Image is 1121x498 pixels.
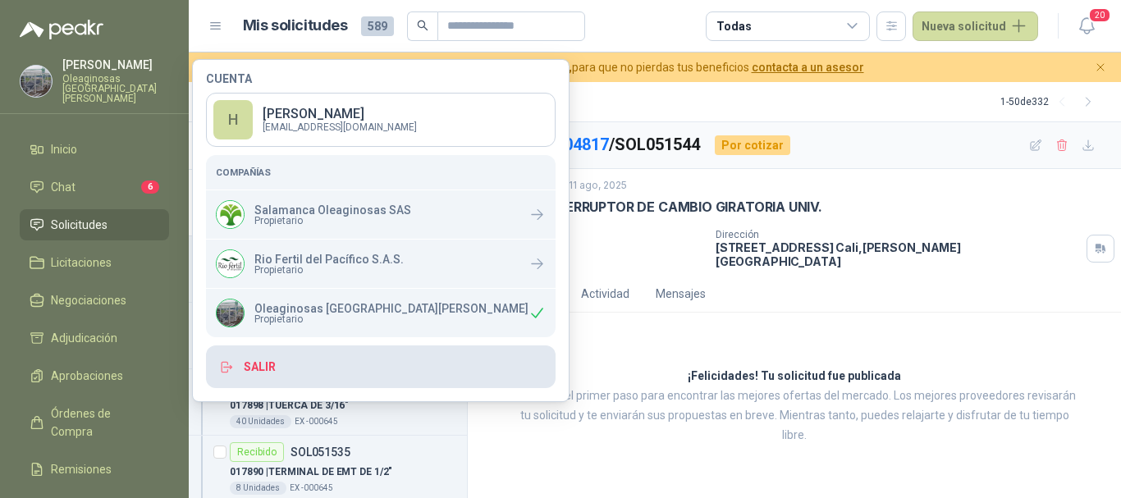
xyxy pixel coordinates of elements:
img: Company Logo [217,250,244,277]
div: Company LogoOleaginosas [GEOGRAPHIC_DATA][PERSON_NAME]Propietario [206,289,556,337]
p: 11 ago, 2025 [569,178,627,194]
button: Salir [206,345,556,388]
span: Propietario [254,216,411,226]
div: Mensajes [656,285,706,303]
p: [EMAIL_ADDRESS][DOMAIN_NAME] [263,122,417,132]
p: Cantidad [487,229,702,240]
div: Todas [716,17,751,35]
span: 6 [141,180,159,194]
button: Nueva solicitud [913,11,1038,41]
span: Órdenes de Compra [51,404,153,441]
span: 589 [361,16,394,36]
div: 8 Unidades [230,482,286,495]
div: 1 - 50 de 332 [1000,89,1101,115]
img: Logo peakr [20,20,103,39]
button: 20 [1072,11,1101,41]
p: 017865 | INTERRUPTOR DE CAMBIO GIRATORIA UNIV. [487,199,822,216]
div: Recibido [230,442,284,462]
span: 20 [1088,7,1111,23]
a: Aprobaciones [20,360,169,391]
a: Solicitudes [20,209,169,240]
span: Inicio [51,140,77,158]
span: Solicitudes [51,216,108,234]
a: Licitaciones [20,247,169,278]
h3: ¡Felicidades! Tu solicitud fue publicada [688,367,901,386]
span: Negociaciones [51,291,126,309]
span: Aprobaciones [51,367,123,385]
p: 017890 | TERMINAL DE EMT DE 1/2" [230,464,392,480]
p: EX -000645 [290,482,333,495]
img: Company Logo [217,299,244,327]
p: Oleaginosas [GEOGRAPHIC_DATA][PERSON_NAME] [62,74,169,103]
p: Rio Fertil del Pacífico S.A.S. [254,254,404,265]
a: Negociaciones [20,285,169,316]
a: Chat6 [20,171,169,203]
img: Company Logo [217,201,244,228]
p: Has dado el primer paso para encontrar las mejores ofertas del mercado. Los mejores proveedores r... [509,386,1080,445]
p: Salamanca Oleaginosas SAS [254,204,411,216]
button: Cerrar [1091,57,1111,78]
p: / SOL051544 [512,132,702,158]
span: Remisiones [51,460,112,478]
div: Por cotizar [715,135,790,155]
a: Company LogoSalamanca Oleaginosas SASPropietario [206,190,556,239]
a: En tránsitoSOL051534017898 |TUERCA DE 3/16"40 UnidadesEX -000645 [189,369,467,436]
p: [STREET_ADDRESS] Cali , [PERSON_NAME][GEOGRAPHIC_DATA] [716,240,1080,268]
span: Propietario [254,265,404,275]
a: Company LogoRio Fertil del Pacífico S.A.S.Propietario [206,240,556,288]
p: SOL051535 [291,446,350,458]
p: Oleaginosas [GEOGRAPHIC_DATA][PERSON_NAME] [254,303,528,314]
h4: Cuenta [206,73,556,85]
p: [PERSON_NAME] [62,59,169,71]
span: Propietario [254,314,528,324]
img: Company Logo [21,66,52,97]
a: contacta a un asesor [752,61,864,74]
h5: Compañías [216,165,546,180]
p: 017898 | TUERCA DE 3/16" [230,398,349,413]
a: Inicio [20,134,169,165]
div: Actividad [581,285,629,303]
div: H [213,100,253,139]
h1: Mis solicitudes [243,14,348,38]
a: Adjudicación [20,322,169,354]
span: para que no pierdas tus beneficios [217,58,864,76]
p: [PERSON_NAME] [263,107,417,121]
p: Dirección [716,229,1080,240]
span: Licitaciones [51,254,112,272]
a: H[PERSON_NAME] [EMAIL_ADDRESS][DOMAIN_NAME] [206,93,556,147]
p: EX -000645 [295,415,338,428]
span: search [417,20,428,31]
a: Órdenes de Compra [20,398,169,447]
span: Adjudicación [51,329,117,347]
a: Remisiones [20,454,169,485]
div: 40 Unidades [230,415,291,428]
span: Chat [51,178,75,196]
